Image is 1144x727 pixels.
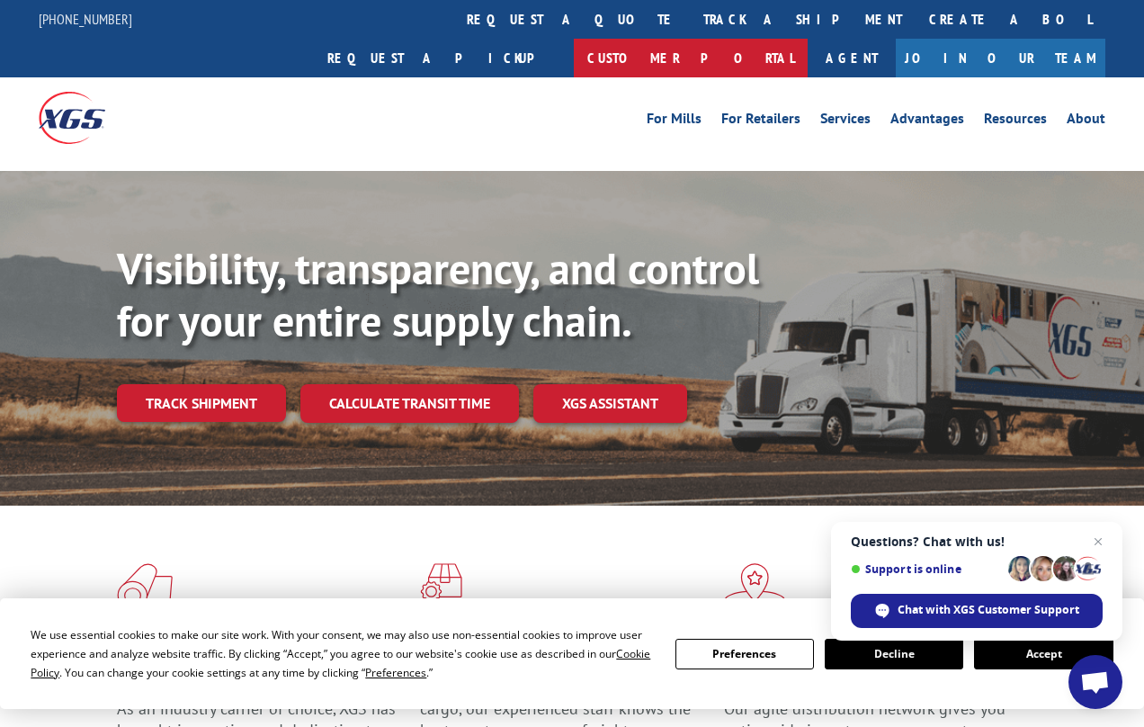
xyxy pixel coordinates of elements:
div: Open chat [1068,655,1122,709]
a: About [1067,112,1105,131]
a: Track shipment [117,384,286,422]
span: Close chat [1087,531,1109,552]
a: [PHONE_NUMBER] [39,10,132,28]
a: Request a pickup [314,39,574,77]
a: XGS ASSISTANT [533,384,687,423]
button: Preferences [675,639,814,669]
a: Resources [984,112,1047,131]
a: Services [820,112,871,131]
img: xgs-icon-focused-on-flooring-red [420,563,462,610]
span: Chat with XGS Customer Support [898,602,1079,618]
a: For Mills [647,112,702,131]
a: Customer Portal [574,39,808,77]
button: Accept [974,639,1113,669]
a: Join Our Team [896,39,1105,77]
span: Support is online [851,562,1002,576]
a: Calculate transit time [300,384,519,423]
div: We use essential cookies to make our site work. With your consent, we may also use non-essential ... [31,625,653,682]
b: Visibility, transparency, and control for your entire supply chain. [117,240,759,348]
a: Advantages [890,112,964,131]
span: Questions? Chat with us! [851,534,1103,549]
img: xgs-icon-flagship-distribution-model-red [724,563,786,610]
img: xgs-icon-total-supply-chain-intelligence-red [117,563,173,610]
a: Agent [808,39,896,77]
a: For Retailers [721,112,800,131]
div: Chat with XGS Customer Support [851,594,1103,628]
span: Preferences [365,665,426,680]
button: Decline [825,639,963,669]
